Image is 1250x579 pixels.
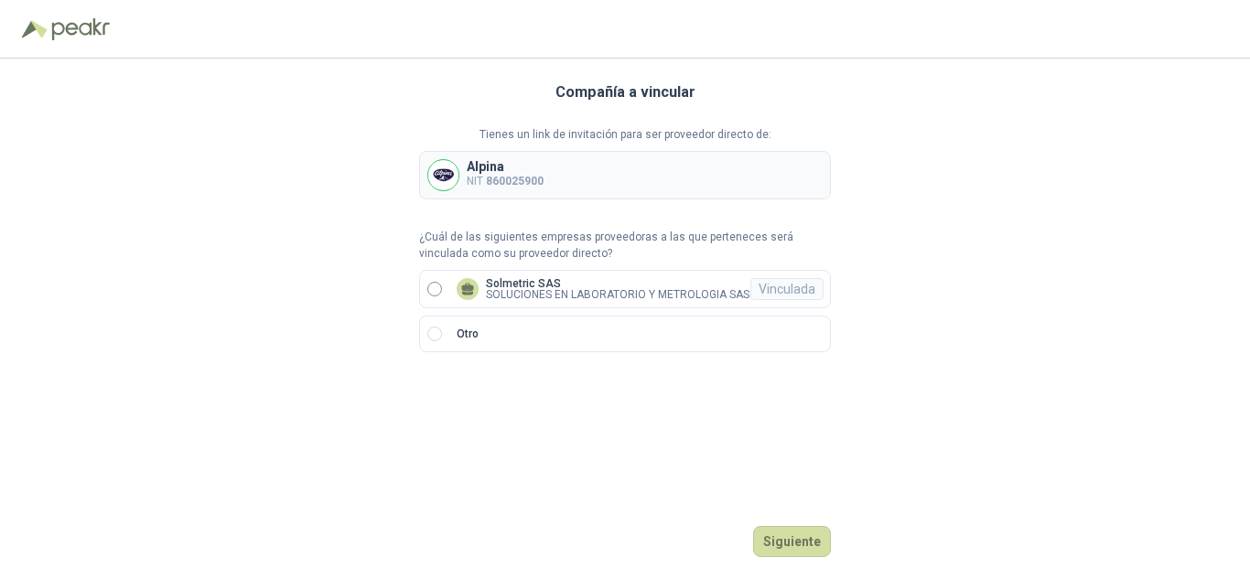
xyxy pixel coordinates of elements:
[486,278,749,289] p: Solmetric SAS
[457,326,479,343] p: Otro
[51,18,110,40] img: Peakr
[22,20,48,38] img: Logo
[555,80,695,104] h3: Compañía a vincular
[419,126,831,144] p: Tienes un link de invitación para ser proveedor directo de:
[467,160,544,173] p: Alpina
[419,229,831,263] p: ¿Cuál de las siguientes empresas proveedoras a las que perteneces será vinculada como su proveedo...
[486,289,749,300] p: SOLUCIONES EN LABORATORIO Y METROLOGIA SAS
[750,278,824,300] div: Vinculada
[467,173,544,190] p: NIT
[753,526,831,557] button: Siguiente
[428,160,458,190] img: Company Logo
[486,175,544,188] b: 860025900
